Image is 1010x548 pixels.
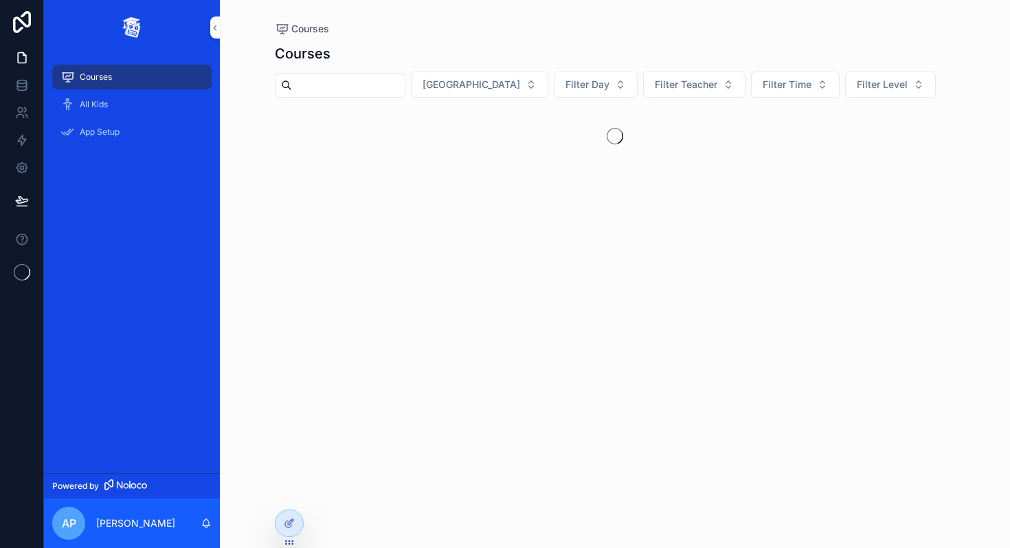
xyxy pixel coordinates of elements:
[52,481,99,492] span: Powered by
[411,72,548,98] button: Select Button
[751,72,840,98] button: Select Button
[554,72,638,98] button: Select Button
[80,99,108,110] span: All Kids
[62,515,76,531] span: AP
[845,72,936,98] button: Select Button
[291,22,329,36] span: Courses
[52,120,212,144] a: App Setup
[275,22,329,36] a: Courses
[565,78,609,91] span: Filter Day
[44,55,220,162] div: scrollable content
[423,78,520,91] span: [GEOGRAPHIC_DATA]
[80,127,120,138] span: App Setup
[275,44,330,63] h1: Courses
[857,78,908,91] span: Filter Level
[80,72,112,83] span: Courses
[121,17,143,39] img: App logo
[44,473,220,498] a: Powered by
[52,92,212,117] a: All Kids
[52,65,212,89] a: Courses
[96,516,175,530] p: [PERSON_NAME]
[763,78,811,91] span: Filter Time
[655,78,717,91] span: Filter Teacher
[643,72,745,98] button: Select Button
